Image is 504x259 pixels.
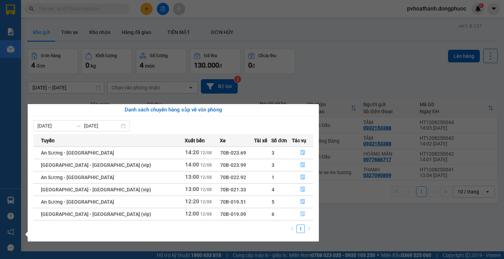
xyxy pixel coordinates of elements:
button: file-done [292,147,313,158]
span: 12/08 [200,187,212,192]
span: 5 [272,199,274,205]
span: An Sương - [GEOGRAPHIC_DATA] [41,199,114,205]
span: file-done [300,211,305,217]
span: 13:00 [185,174,199,180]
input: Đến ngày [84,122,119,130]
span: Tài xế [254,137,267,144]
button: left [288,225,296,233]
span: to [76,123,81,129]
span: 4 [272,187,274,192]
span: 14:20 [185,149,199,156]
a: 1 [297,225,304,233]
span: 13:00 [185,186,199,192]
span: 6 [272,211,274,217]
span: file-done [300,150,305,156]
button: file-done [292,172,313,183]
span: 3 [272,162,274,168]
button: file-done [292,184,313,195]
span: 70B-019.09 [220,211,246,217]
span: Xuất bến [185,137,205,144]
span: swap-right [76,123,81,129]
span: [GEOGRAPHIC_DATA] - [GEOGRAPHIC_DATA] (vip) [41,162,151,168]
li: Next Page [305,225,313,233]
span: An Sương - [GEOGRAPHIC_DATA] [41,150,114,156]
button: file-done [292,196,313,207]
span: 70B-022.92 [220,175,246,180]
span: right [307,226,311,231]
span: Tuyến [41,137,55,144]
span: An Sương - [GEOGRAPHIC_DATA] [41,175,114,180]
span: 12:20 [185,198,199,205]
button: file-done [292,159,313,171]
span: 12/08 [200,175,212,180]
span: left [290,226,294,231]
button: right [305,225,313,233]
span: 70B-023.69 [220,150,246,156]
span: Số đơn [271,137,287,144]
span: file-done [300,187,305,192]
span: [GEOGRAPHIC_DATA] - [GEOGRAPHIC_DATA] (vip) [41,211,151,217]
span: 3 [272,150,274,156]
span: 14:00 [185,162,199,168]
span: 12/08 [200,199,212,204]
input: Từ ngày [37,122,73,130]
span: 1 [272,175,274,180]
span: file-done [300,175,305,180]
span: Tác vụ [292,137,306,144]
div: Danh sách chuyến hàng sắp về văn phòng [33,106,313,114]
span: 12:00 [185,211,199,217]
span: file-done [300,199,305,205]
span: file-done [300,162,305,168]
span: 12/08 [200,212,212,217]
span: 12/08 [200,163,212,168]
span: 70B-021.33 [220,187,246,192]
span: 70B-023.99 [220,162,246,168]
li: Previous Page [288,225,296,233]
span: 12/08 [200,150,212,155]
span: Xe [220,137,226,144]
span: [GEOGRAPHIC_DATA] - [GEOGRAPHIC_DATA] (vip) [41,187,151,192]
button: file-done [292,209,313,220]
span: 70B-019.51 [220,199,246,205]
